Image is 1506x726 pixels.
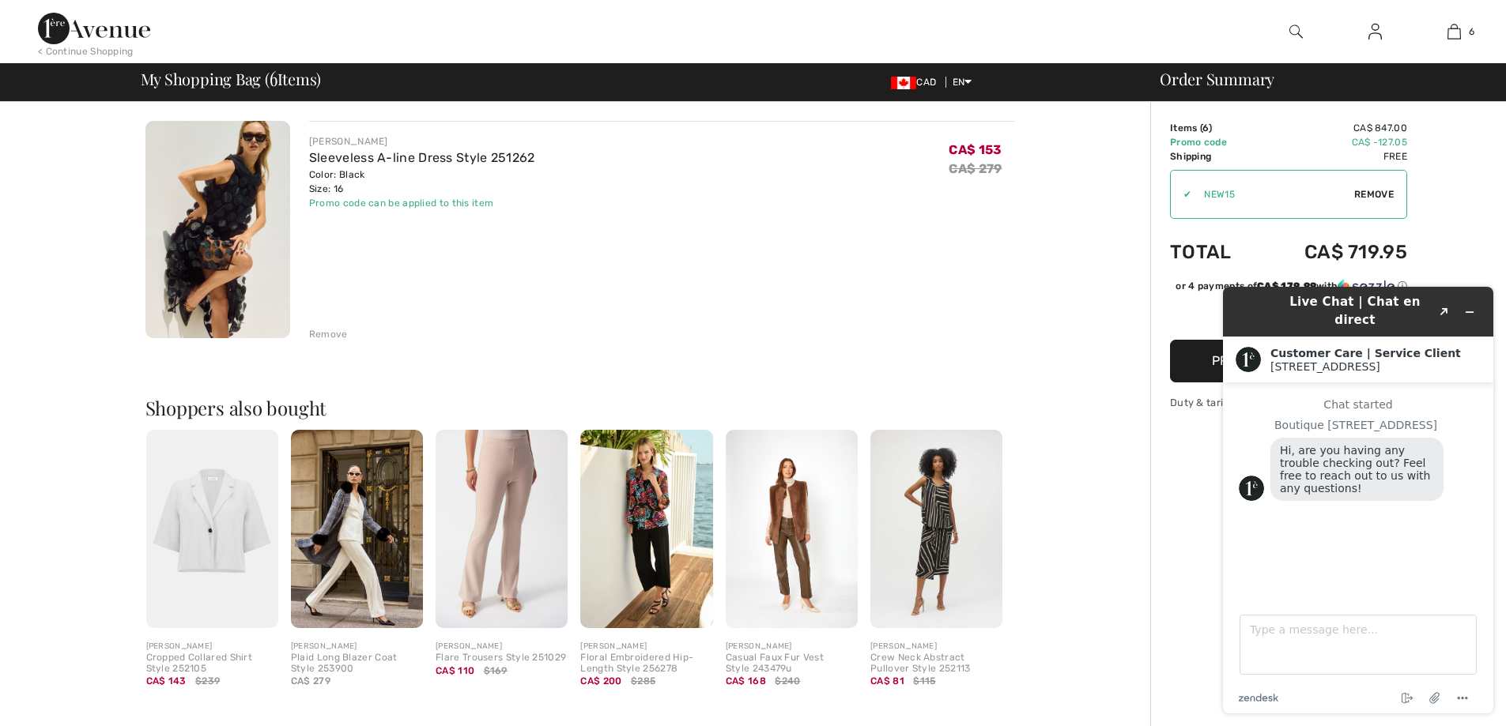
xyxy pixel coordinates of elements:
[949,161,1002,176] s: CA$ 279
[1170,121,1259,135] td: Items ( )
[1170,135,1259,149] td: Promo code
[1259,121,1407,135] td: CA$ 847.00
[309,134,535,149] div: [PERSON_NAME]
[1171,187,1191,201] div: ✔
[1202,122,1209,134] span: 6
[870,641,1002,653] div: [PERSON_NAME]
[870,430,1002,628] img: Crew Neck Abstract Pullover Style 252113
[580,675,621,687] span: CA$ 200
[309,167,535,196] div: Color: Black Size: 16
[1368,22,1382,41] img: My Info
[270,67,277,88] span: 6
[870,653,1002,675] div: Crew Neck Abstract Pullover Style 252113
[38,13,150,44] img: 1ère Avenue
[38,44,134,58] div: < Continue Shopping
[309,327,348,341] div: Remove
[580,653,712,675] div: Floral Embroidered Hip-Length Style 256278
[436,641,568,653] div: [PERSON_NAME]
[1170,340,1407,382] button: Proceed to Checkout
[891,77,916,89] img: Canadian Dollar
[726,675,766,687] span: CA$ 168
[291,641,423,653] div: [PERSON_NAME]
[1210,274,1506,726] iframe: Find more information here
[195,674,220,688] span: $239
[309,150,535,165] a: Sleeveless A-line Dress Style 251262
[484,664,508,678] span: $169
[1191,171,1354,218] input: Promo code
[1170,225,1259,279] td: Total
[1259,149,1407,164] td: Free
[291,430,423,628] img: Plaid Long Blazer Coat Style 253900
[1170,279,1407,299] div: or 4 payments ofCA$ 179.99withSezzle Click to learn more about Sezzle
[1176,279,1407,293] div: or 4 payments of with
[146,653,278,675] div: Cropped Collared Shirt Style 252105
[291,653,423,675] div: Plaid Long Blazer Coat Style 253900
[870,675,904,687] span: CA$ 81
[1415,22,1493,41] a: 6
[775,674,800,688] span: $240
[145,398,1015,417] h2: Shoppers also bought
[291,675,330,687] span: CA$ 279
[436,430,568,628] img: Flare Trousers Style 251029
[1141,71,1497,87] div: Order Summary
[580,641,712,653] div: [PERSON_NAME]
[953,77,972,88] span: EN
[913,674,935,688] span: $115
[35,11,67,25] span: Chat
[1354,187,1394,201] span: Remove
[146,430,278,628] img: Cropped Collared Shirt Style 252105
[146,641,278,653] div: [PERSON_NAME]
[1259,225,1407,279] td: CA$ 719.95
[726,430,858,628] img: Casual Faux Fur Vest Style 243479u
[309,196,535,210] div: Promo code can be applied to this item
[726,641,858,653] div: [PERSON_NAME]
[1259,135,1407,149] td: CA$ -127.05
[1170,299,1407,334] iframe: PayPal-paypal
[580,430,712,628] img: Floral Embroidered Hip-Length Style 256278
[949,142,1002,157] span: CA$ 153
[1356,22,1395,42] a: Sign In
[891,77,942,88] span: CAD
[146,675,187,687] span: CA$ 143
[145,121,290,338] img: Sleeveless A-line Dress Style 251262
[436,653,568,664] div: Flare Trousers Style 251029
[141,71,322,87] span: My Shopping Bag ( Items)
[1170,149,1259,164] td: Shipping
[631,674,655,688] span: $285
[1289,22,1303,41] img: search the website
[1469,24,1474,39] span: 6
[726,653,858,675] div: Casual Faux Fur Vest Style 243479u
[1170,395,1407,410] div: Duty & tariff-free | Uninterrupted shipping
[436,665,474,676] span: CA$ 110
[1447,22,1461,41] img: My Bag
